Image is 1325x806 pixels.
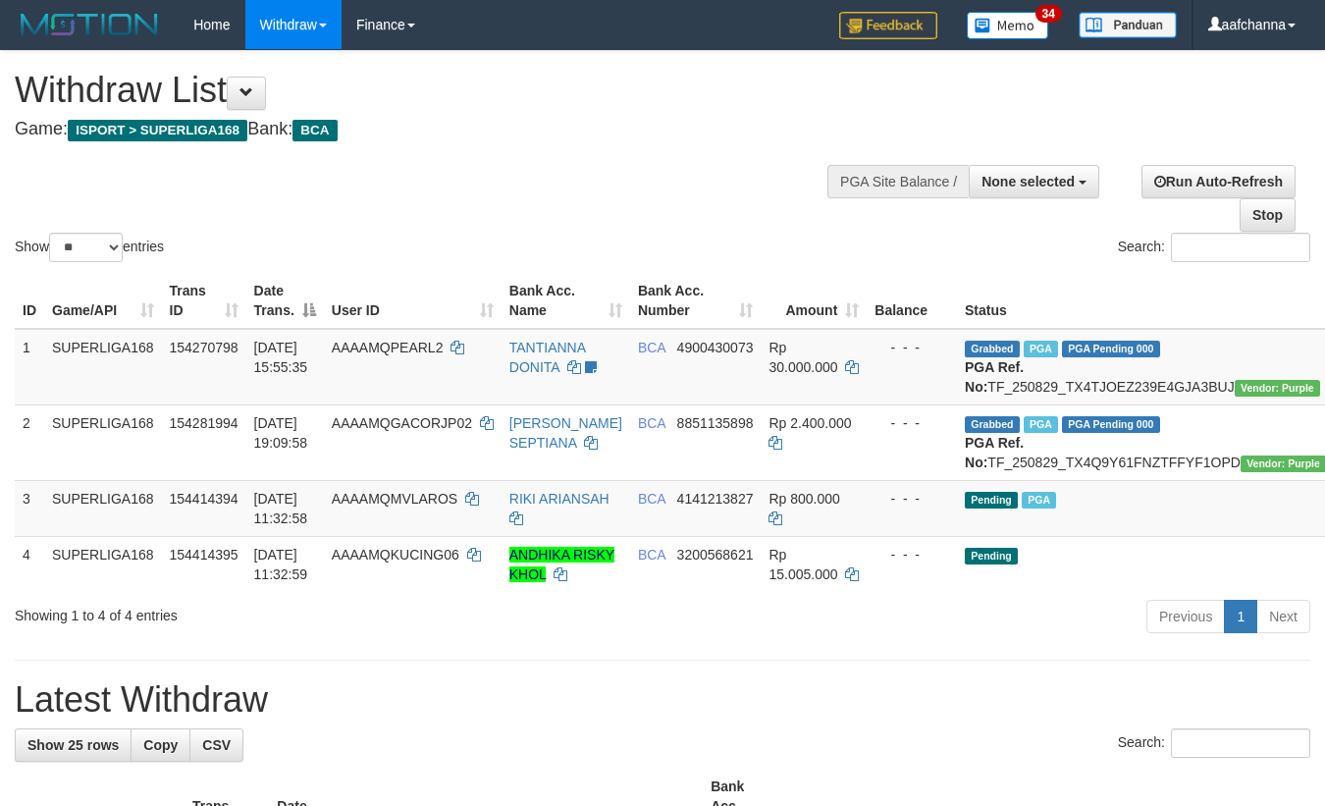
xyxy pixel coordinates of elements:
span: Rp 800.000 [768,491,839,507]
a: Stop [1240,198,1296,232]
a: TANTIANNA DONITA [509,340,586,375]
a: Copy [131,728,190,762]
label: Show entries [15,233,164,262]
span: [DATE] 15:55:35 [254,340,308,375]
td: SUPERLIGA168 [44,480,162,536]
img: Feedback.jpg [839,12,937,39]
span: 154281994 [170,415,238,431]
span: Grabbed [965,341,1020,357]
span: PGA Pending [1062,341,1160,357]
div: - - - [874,489,949,509]
a: CSV [189,728,243,762]
span: AAAAMQKUCING06 [332,547,459,563]
th: Balance [867,273,957,329]
th: User ID: activate to sort column ascending [324,273,502,329]
span: 34 [1035,5,1062,23]
th: ID [15,273,44,329]
img: panduan.png [1079,12,1177,38]
span: Marked by aafnonsreyleab [1024,416,1058,433]
a: [PERSON_NAME] SEPTIANA [509,415,622,451]
div: - - - [874,545,949,564]
img: MOTION_logo.png [15,10,164,39]
span: Rp 15.005.000 [768,547,837,582]
span: Marked by aafmaleo [1024,341,1058,357]
span: Rp 2.400.000 [768,415,851,431]
td: 3 [15,480,44,536]
h4: Game: Bank: [15,120,864,139]
a: 1 [1224,600,1257,633]
a: Show 25 rows [15,728,132,762]
span: Pending [965,548,1018,564]
td: 1 [15,329,44,405]
span: Copy 4141213827 to clipboard [677,491,754,507]
span: BCA [638,340,665,355]
a: Next [1256,600,1310,633]
th: Trans ID: activate to sort column ascending [162,273,246,329]
span: None selected [981,174,1075,189]
div: - - - [874,413,949,433]
input: Search: [1171,233,1310,262]
th: Bank Acc. Name: activate to sort column ascending [502,273,630,329]
td: SUPERLIGA168 [44,536,162,592]
span: [DATE] 11:32:58 [254,491,308,526]
span: Copy [143,737,178,753]
button: None selected [969,165,1099,198]
select: Showentries [49,233,123,262]
span: [DATE] 11:32:59 [254,547,308,582]
th: Date Trans.: activate to sort column descending [246,273,324,329]
span: BCA [638,491,665,507]
span: ISPORT > SUPERLIGA168 [68,120,247,141]
th: Amount: activate to sort column ascending [761,273,867,329]
span: 154414394 [170,491,238,507]
span: AAAAMQPEARL2 [332,340,444,355]
span: BCA [292,120,337,141]
span: Pending [965,492,1018,509]
td: 2 [15,404,44,480]
a: ANDHIKA RISKY KHOL [509,547,614,582]
span: 154414395 [170,547,238,563]
span: PGA Pending [1062,416,1160,433]
div: PGA Site Balance / [827,165,969,198]
span: Rp 30.000.000 [768,340,837,375]
a: Run Auto-Refresh [1141,165,1296,198]
input: Search: [1171,728,1310,758]
a: RIKI ARIANSAH [509,491,609,507]
img: Button%20Memo.svg [967,12,1049,39]
h1: Latest Withdraw [15,680,1310,720]
th: Game/API: activate to sort column ascending [44,273,162,329]
span: Show 25 rows [27,737,119,753]
span: BCA [638,415,665,431]
span: Copy 8851135898 to clipboard [677,415,754,431]
span: AAAAMQGACORJP02 [332,415,472,431]
td: SUPERLIGA168 [44,329,162,405]
span: AAAAMQMVLAROS [332,491,457,507]
b: PGA Ref. No: [965,435,1024,470]
span: Grabbed [965,416,1020,433]
div: Showing 1 to 4 of 4 entries [15,598,538,625]
td: SUPERLIGA168 [44,404,162,480]
div: - - - [874,338,949,357]
label: Search: [1118,728,1310,758]
a: Previous [1146,600,1225,633]
span: BCA [638,547,665,563]
b: PGA Ref. No: [965,359,1024,395]
th: Bank Acc. Number: activate to sort column ascending [630,273,762,329]
span: Marked by aafsoycanthlai [1022,492,1056,509]
span: [DATE] 19:09:58 [254,415,308,451]
span: CSV [202,737,231,753]
label: Search: [1118,233,1310,262]
span: Vendor URL: https://trx4.1velocity.biz [1235,380,1320,397]
span: Copy 3200568621 to clipboard [677,547,754,563]
h1: Withdraw List [15,71,864,110]
span: Copy 4900430073 to clipboard [677,340,754,355]
span: 154270798 [170,340,238,355]
td: 4 [15,536,44,592]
